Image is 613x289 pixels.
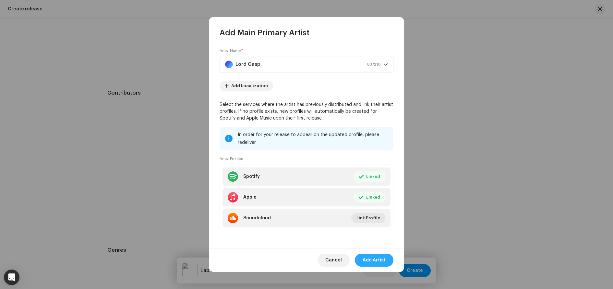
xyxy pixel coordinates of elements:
[4,270,19,285] div: Open Intercom Messenger
[366,191,380,204] span: Linked
[356,212,380,225] span: Link Profile
[243,215,271,221] div: Soundcloud
[383,56,388,73] div: dropdown trigger
[243,174,260,179] div: Spotify
[220,28,309,38] span: Add Main Primary Artist
[235,56,260,73] strong: Lord Gasp
[355,254,393,267] button: Add Artist
[220,48,243,53] label: Artist Name
[220,101,393,122] p: Select the services where the artist has previously distributed and link their artist profiles. I...
[231,79,268,92] span: Add Localization
[354,192,385,202] button: Linked
[367,56,381,73] span: 837210
[225,56,383,73] span: Lord Gasp
[351,213,385,223] button: Link Profile
[366,170,380,183] span: Linked
[354,171,385,182] button: Linked
[363,254,386,267] span: Add Artist
[220,156,243,162] small: Artist Profiles
[325,254,342,267] span: Cancel
[318,254,350,267] button: Cancel
[243,195,257,200] div: Apple
[238,131,388,146] div: In order for your release to appear on the updated profile, please redeliver
[220,81,273,91] button: Add Localization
